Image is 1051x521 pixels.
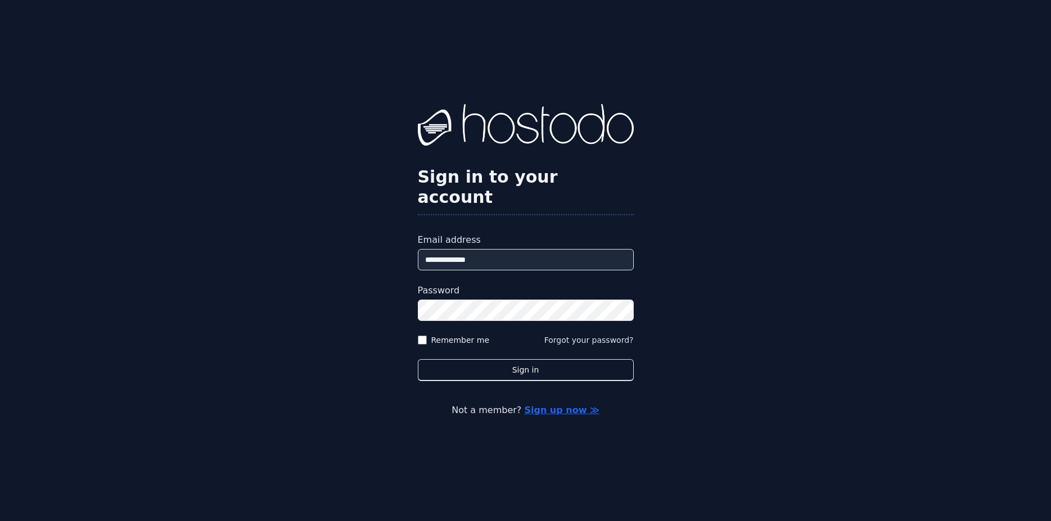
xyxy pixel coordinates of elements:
[418,167,634,207] h2: Sign in to your account
[54,404,997,417] p: Not a member?
[418,359,634,381] button: Sign in
[418,233,634,247] label: Email address
[431,334,490,346] label: Remember me
[544,334,634,346] button: Forgot your password?
[418,284,634,297] label: Password
[418,104,634,149] img: Hostodo
[524,405,599,415] a: Sign up now ≫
